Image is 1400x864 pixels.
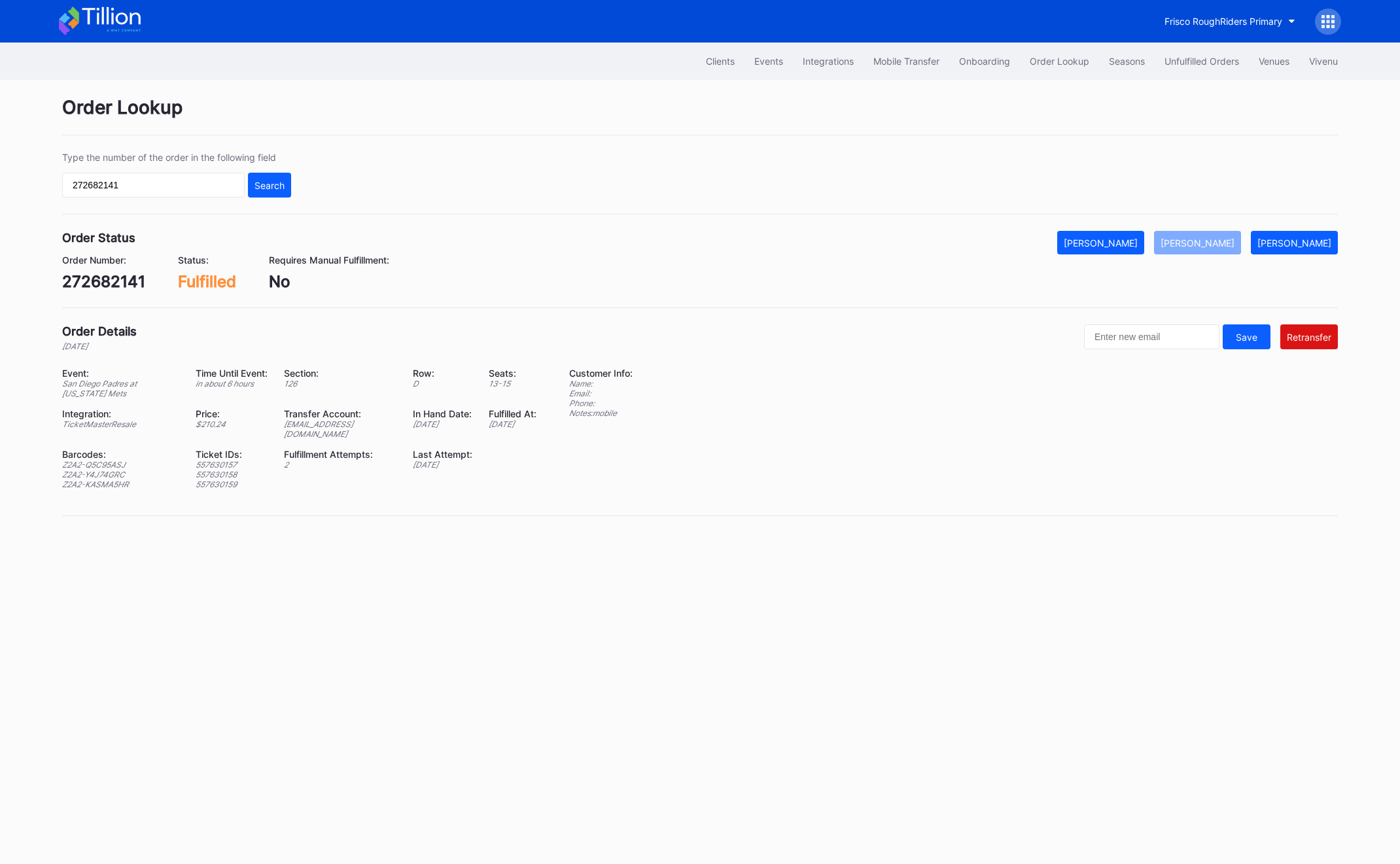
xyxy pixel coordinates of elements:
[793,49,864,73] button: Integrations
[803,56,854,67] div: Integrations
[62,173,245,198] input: GT59662
[1154,231,1241,254] button: [PERSON_NAME]
[873,56,939,67] div: Mobile Transfer
[413,449,472,460] div: Last Attempt:
[62,231,135,245] div: Order Status
[959,56,1010,67] div: Onboarding
[413,408,472,419] div: In Hand Date:
[1084,324,1219,349] input: Enter new email
[1057,231,1144,254] button: [PERSON_NAME]
[696,49,744,73] button: Clients
[569,389,633,398] div: Email:
[284,408,396,419] div: Transfer Account:
[196,479,268,489] div: 557630159
[1223,324,1270,349] button: Save
[1309,56,1338,67] div: Vivenu
[1155,49,1249,73] button: Unfulfilled Orders
[413,419,472,429] div: [DATE]
[489,368,536,379] div: Seats:
[569,398,633,408] div: Phone:
[1257,237,1331,249] div: [PERSON_NAME]
[1236,332,1257,343] div: Save
[254,180,285,191] div: Search
[269,272,389,291] div: No
[569,408,633,418] div: Notes: mobile
[178,254,236,266] div: Status:
[1164,16,1282,27] div: Frisco RoughRiders Primary
[62,368,179,379] div: Event:
[284,449,396,460] div: Fulfillment Attempts:
[62,254,145,266] div: Order Number:
[1164,56,1239,67] div: Unfulfilled Orders
[62,96,1338,135] div: Order Lookup
[1249,49,1299,73] button: Venues
[62,341,137,351] div: [DATE]
[1259,56,1289,67] div: Venues
[489,408,536,419] div: Fulfilled At:
[413,379,472,389] div: D
[1251,231,1338,254] button: [PERSON_NAME]
[196,408,268,419] div: Price:
[744,49,793,73] button: Events
[754,56,783,67] div: Events
[284,419,396,439] div: [EMAIL_ADDRESS][DOMAIN_NAME]
[1161,237,1234,249] div: [PERSON_NAME]
[196,470,268,479] div: 557630158
[1299,49,1348,73] button: Vivenu
[284,379,396,389] div: 126
[1109,56,1145,67] div: Seasons
[196,368,268,379] div: Time Until Event:
[62,479,179,489] div: Z2A2-KASMA5HR
[949,49,1020,73] button: Onboarding
[1064,237,1138,249] div: [PERSON_NAME]
[62,408,179,419] div: Integration:
[62,460,179,470] div: Z2A2-Q5C95ASJ
[1280,324,1338,349] button: Retransfer
[62,152,291,163] div: Type the number of the order in the following field
[196,449,268,460] div: Ticket IDs:
[178,272,236,291] div: Fulfilled
[62,379,179,398] div: San Diego Padres at [US_STATE] Mets
[248,173,291,198] button: Search
[1030,56,1089,67] div: Order Lookup
[62,449,179,460] div: Barcodes:
[864,49,949,73] button: Mobile Transfer
[62,324,137,338] div: Order Details
[62,470,179,479] div: Z2A2-Y4J74GRC
[413,460,472,470] div: [DATE]
[1099,49,1155,73] button: Seasons
[413,368,472,379] div: Row:
[196,379,268,389] div: in about 6 hours
[269,254,389,266] div: Requires Manual Fulfillment:
[284,460,396,470] div: 2
[1155,9,1305,33] button: Frisco RoughRiders Primary
[196,419,268,429] div: $ 210.24
[284,368,396,379] div: Section:
[62,419,179,429] div: TicketMasterResale
[489,419,536,429] div: [DATE]
[569,379,633,389] div: Name:
[62,272,145,291] div: 272682141
[1287,332,1331,343] div: Retransfer
[489,379,536,389] div: 13 - 15
[1020,49,1099,73] button: Order Lookup
[706,56,735,67] div: Clients
[196,460,268,470] div: 557630157
[569,368,633,379] div: Customer Info:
